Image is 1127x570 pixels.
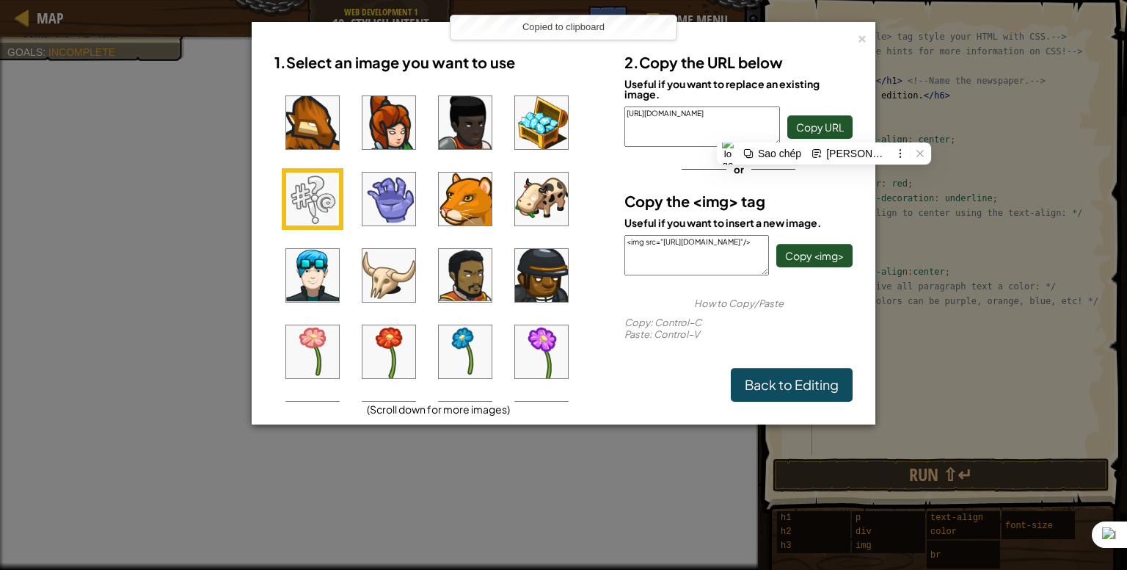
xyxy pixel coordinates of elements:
[857,29,867,44] div: ×
[286,173,339,226] img: portrait.png
[439,173,492,226] img: portrait.png
[624,235,769,275] textarea: <img src="[URL][DOMAIN_NAME]"/>
[286,249,339,302] img: portrait.png
[731,368,853,402] a: Back to Editing
[624,184,853,217] h3: Copy the <img> tag
[522,21,605,32] span: Copied to clipboard
[439,96,492,149] img: portrait.png
[787,115,853,139] button: Copy URL
[362,325,415,378] img: portrait.png
[624,317,650,328] span: Copy
[286,96,339,149] img: portrait.png
[362,249,415,302] img: portrait.png
[439,249,492,302] img: portrait.png
[362,173,415,226] img: portrait.png
[515,249,568,302] img: portrait.png
[624,217,853,228] div: Useful if you want to insert a new image.
[362,96,415,149] img: portrait.png
[286,53,515,71] span: Select an image you want to use
[274,46,602,79] h3: 1.
[286,325,339,378] img: portrait.png
[624,46,853,79] h3: 2.
[776,244,853,267] button: Copy <img>
[515,173,568,226] img: portrait.png
[624,317,853,340] div: : Control–C : Control–V
[785,249,844,262] span: Copy <img>
[515,96,568,149] img: portrait.png
[439,325,492,378] img: portrait.png
[367,403,510,416] span: (Scroll down for more images)
[694,297,784,309] span: How to Copy/Paste
[624,107,780,147] textarea: [URL][DOMAIN_NAME]
[639,53,783,71] span: Copy the URL below
[796,120,844,134] span: Copy URL
[726,159,751,180] span: or
[624,79,853,99] div: Useful if you want to replace an existing image.
[624,328,649,340] span: Paste
[515,325,568,378] img: portrait.png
